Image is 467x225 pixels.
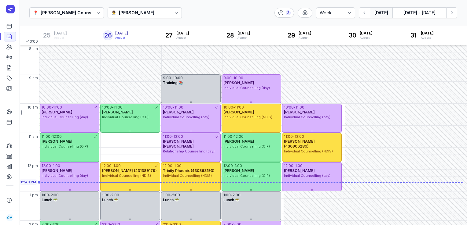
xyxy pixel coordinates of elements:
div: [PERSON_NAME] [119,9,154,16]
div: 11:00 [223,134,232,139]
div: 28 [225,30,235,40]
span: Individual Counselling (day) [42,173,88,178]
span: Individual Counselling (NDIS) [223,115,272,119]
div: 9:00 [223,76,232,80]
div: 29 [286,30,296,40]
span: Training 📚 [163,80,183,85]
span: [DATE] [115,31,128,36]
div: 12:00 [234,134,244,139]
span: Individual Counselling (NDIS) [284,149,333,153]
div: 11:00 [42,134,50,139]
div: August [421,36,434,40]
div: - [233,163,235,168]
span: 11 am [28,134,38,139]
span: Individual Counselling (day) [284,173,330,178]
div: 3 [286,10,291,15]
span: [PERSON_NAME] [284,110,315,114]
div: 10:00 [102,105,112,110]
div: 1:00 [42,193,49,198]
div: 26 [103,30,113,40]
div: 1:00 [174,163,182,168]
div: 10:00 [42,105,51,110]
div: 11:00 [284,134,293,139]
div: - [172,163,174,168]
span: [DATE] [299,31,311,36]
div: 1:00 [235,163,242,168]
span: 12 pm [28,163,38,168]
div: 1:00 [163,193,170,198]
span: Individual Counselling (day) [42,115,88,119]
span: Individual Counselling (O.P) [223,173,270,178]
div: 12:00 [163,163,172,168]
span: +10:00 [26,39,39,45]
button: [DATE] - [DATE] [392,7,446,18]
div: 10:00 [233,76,243,80]
div: 2:00 [233,193,241,198]
div: 2:00 [51,193,59,198]
div: 12:00 [174,134,183,139]
span: Individual Counselling (O.P) [42,144,88,148]
span: [PERSON_NAME] [PERSON_NAME] [163,139,194,148]
div: August [176,36,189,40]
span: [PERSON_NAME] [223,139,254,144]
div: August [299,36,311,40]
div: August [237,36,250,40]
span: Individual Counselling (day) [284,115,330,119]
span: CM [7,214,13,221]
span: [PERSON_NAME] [284,168,315,173]
span: Lunch 🥗 [223,198,240,202]
span: [PERSON_NAME] [42,139,72,144]
div: 1:00 [223,193,231,198]
span: [PERSON_NAME] [223,168,254,173]
div: - [232,134,234,139]
div: - [231,193,233,198]
span: [DATE] [360,31,373,36]
div: 1:00 [113,163,121,168]
span: Individual Counselling (NDIS) [102,173,151,178]
div: 10:00 [173,76,183,80]
div: - [51,163,53,168]
span: Trinity Pheonix (430863193) [163,168,215,173]
span: [DATE] [237,31,250,36]
div: August [360,36,373,40]
span: 1 pm [30,193,38,198]
div: 1:00 [295,163,303,168]
span: [PERSON_NAME] [42,110,72,114]
span: Relationship Counselling (day) [163,149,215,153]
div: - [109,193,111,198]
div: 📍 [33,9,38,16]
div: 9:00 [163,76,171,80]
div: 12:00 [42,163,51,168]
div: 11:00 [114,105,123,110]
div: 31 [409,30,418,40]
div: - [112,163,113,168]
div: 12:00 [223,163,233,168]
div: - [293,163,295,168]
div: 12:00 [52,134,62,139]
div: 10:00 [284,105,294,110]
span: 10 am [28,105,38,110]
span: [PERSON_NAME] [163,110,194,114]
span: [DATE] [54,31,67,36]
div: - [233,105,235,110]
div: 30 [347,30,357,40]
div: - [170,193,172,198]
div: - [51,105,53,110]
span: Individual Counselling (day) [163,115,209,119]
span: Lunch 🥗 [42,198,58,202]
div: - [293,134,295,139]
button: [DATE] [370,7,392,18]
span: [PERSON_NAME] (430906289) [284,139,315,148]
div: 27 [164,30,174,40]
div: - [50,134,52,139]
span: Individual Counselling (O.P) [102,115,149,119]
div: - [112,105,114,110]
div: - [172,134,174,139]
div: 11:00 [235,105,244,110]
div: 1:00 [102,193,109,198]
div: 25 [42,30,52,40]
span: 8 am [29,46,38,51]
div: 12:00 [295,134,304,139]
div: 2:00 [172,193,180,198]
span: 12:40 PM [20,180,36,184]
